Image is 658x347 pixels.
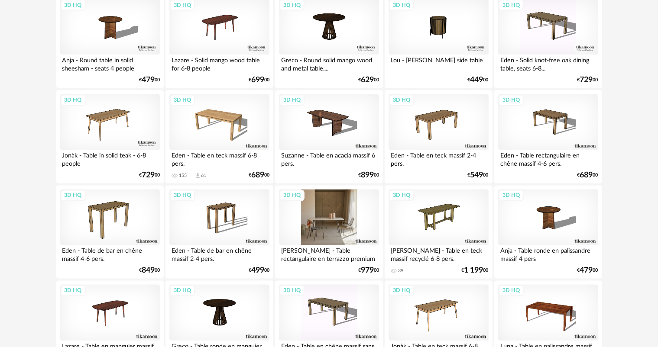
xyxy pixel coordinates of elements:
[201,173,206,179] div: 61
[139,77,160,84] div: € 00
[577,77,598,84] div: € 00
[142,173,155,179] span: 729
[165,186,273,279] a: 3D HQ Eden - Table de bar en chêne massif 2-4 pers. €49900
[139,173,160,179] div: € 00
[389,245,488,263] div: [PERSON_NAME] - Table en teck massif recyclé 6-8 pers.
[142,77,155,84] span: 479
[361,268,374,274] span: 979
[56,90,164,184] a: 3D HQ Jonàk - Table in solid teak - 6-8 people €72900
[170,95,195,106] div: 3D HQ
[470,77,483,84] span: 449
[498,245,598,263] div: Anja - Table ronde en palissandre massif 4 pers
[580,77,593,84] span: 729
[165,90,273,184] a: 3D HQ Eden - Table en teck massif 6-8 pers. 155 Download icon 61 €68900
[60,55,160,72] div: Anja - Round table in solid sheesham - seats 4 people
[61,190,86,201] div: 3D HQ
[580,173,593,179] span: 689
[498,55,598,72] div: Eden - Solid knot-free oak dining table, seats 6-8...
[142,268,155,274] span: 849
[358,173,379,179] div: € 00
[251,268,264,274] span: 499
[249,173,269,179] div: € 00
[275,90,382,184] a: 3D HQ Suzanne - Table en acacia massif 6 pers. €89900
[56,186,164,279] a: 3D HQ Eden - Table de bar en chêne massif 4-6 pers. €84900
[499,190,524,201] div: 3D HQ
[279,55,379,72] div: Greco - Round solid mango wood and metal table,...
[169,245,269,263] div: Eden - Table de bar en chêne massif 2-4 pers.
[61,95,86,106] div: 3D HQ
[361,77,374,84] span: 629
[279,285,305,296] div: 3D HQ
[470,173,483,179] span: 549
[361,173,374,179] span: 899
[60,245,160,263] div: Eden - Table de bar en chêne massif 4-6 pers.
[468,77,489,84] div: € 00
[462,268,489,274] div: € 00
[251,77,264,84] span: 699
[389,95,414,106] div: 3D HQ
[279,190,305,201] div: 3D HQ
[498,150,598,167] div: Eden - Table rectangulaire en chêne massif 4-6 pers.
[169,55,269,72] div: Lazare - Solid mango wood table for 6-8 people
[61,285,86,296] div: 3D HQ
[251,173,264,179] span: 689
[275,186,382,279] a: 3D HQ [PERSON_NAME] - Table rectangulaire en terrazzo premium et... €97900
[464,268,483,274] span: 1 199
[194,173,201,179] span: Download icon
[389,55,488,72] div: Lou - [PERSON_NAME] side table
[577,268,598,274] div: € 00
[170,190,195,201] div: 3D HQ
[358,268,379,274] div: € 00
[385,186,492,279] a: 3D HQ [PERSON_NAME] - Table en teck massif recyclé 6-8 pers. 39 €1 19900
[398,268,403,274] div: 39
[60,150,160,167] div: Jonàk - Table in solid teak - 6-8 people
[170,285,195,296] div: 3D HQ
[279,245,379,263] div: [PERSON_NAME] - Table rectangulaire en terrazzo premium et...
[580,268,593,274] span: 479
[494,186,602,279] a: 3D HQ Anja - Table ronde en palissandre massif 4 pers €47900
[494,90,602,184] a: 3D HQ Eden - Table rectangulaire en chêne massif 4-6 pers. €68900
[358,77,379,84] div: € 00
[279,95,305,106] div: 3D HQ
[389,190,414,201] div: 3D HQ
[179,173,187,179] div: 155
[499,285,524,296] div: 3D HQ
[279,150,379,167] div: Suzanne - Table en acacia massif 6 pers.
[139,268,160,274] div: € 00
[577,173,598,179] div: € 00
[389,285,414,296] div: 3D HQ
[249,77,269,84] div: € 00
[389,150,488,167] div: Eden - Table en teck massif 2-4 pers.
[468,173,489,179] div: € 00
[169,150,269,167] div: Eden - Table en teck massif 6-8 pers.
[499,95,524,106] div: 3D HQ
[385,90,492,184] a: 3D HQ Eden - Table en teck massif 2-4 pers. €54900
[249,268,269,274] div: € 00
